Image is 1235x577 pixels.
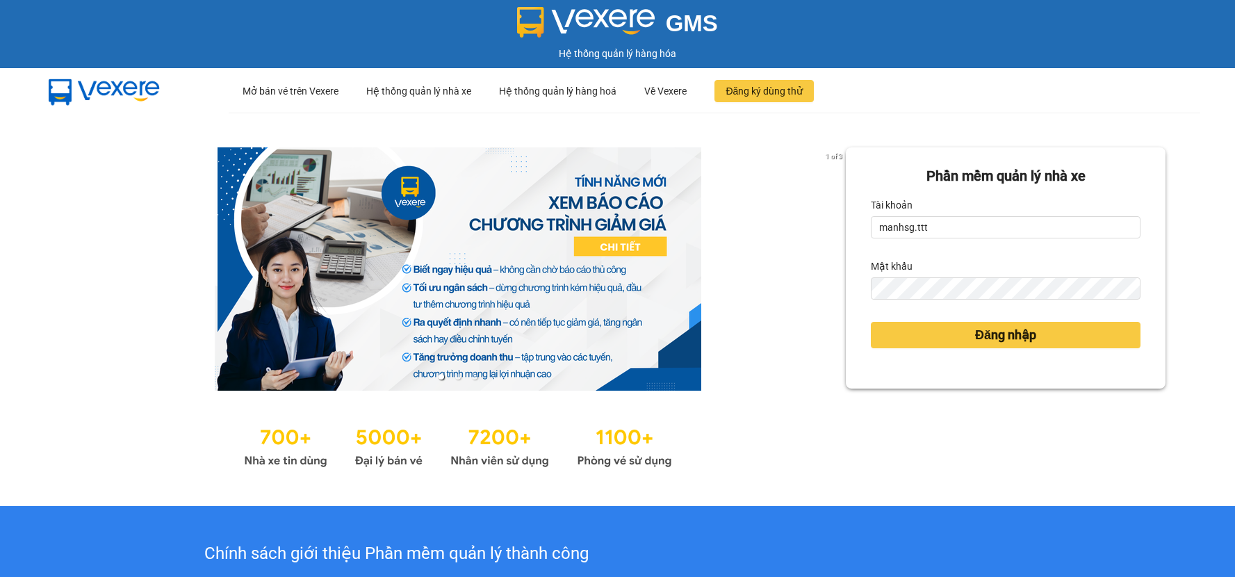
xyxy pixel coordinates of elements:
[517,21,718,32] a: GMS
[826,147,846,391] button: next slide / item
[821,147,846,165] p: 1 of 3
[86,541,705,567] div: Chính sách giới thiệu Phần mềm quản lý thành công
[455,374,461,380] li: slide item 2
[726,83,803,99] span: Đăng ký dùng thử
[517,7,655,38] img: logo 2
[69,147,89,391] button: previous slide / item
[975,325,1036,345] span: Đăng nhập
[499,69,616,113] div: Hệ thống quản lý hàng hoá
[244,418,672,471] img: Statistics.png
[871,194,913,216] label: Tài khoản
[871,165,1140,187] div: Phần mềm quản lý nhà xe
[35,68,174,114] img: mbUUG5Q.png
[644,69,687,113] div: Về Vexere
[243,69,338,113] div: Mở bán vé trên Vexere
[3,46,1232,61] div: Hệ thống quản lý hàng hóa
[871,216,1140,238] input: Tài khoản
[366,69,471,113] div: Hệ thống quản lý nhà xe
[439,374,444,380] li: slide item 1
[714,80,814,102] button: Đăng ký dùng thử
[871,255,913,277] label: Mật khẩu
[871,277,1140,300] input: Mật khẩu
[871,322,1140,348] button: Đăng nhập
[472,374,477,380] li: slide item 3
[666,10,718,36] span: GMS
